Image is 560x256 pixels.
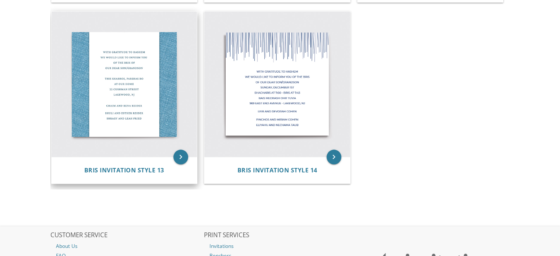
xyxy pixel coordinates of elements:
[50,232,203,239] h2: CUSTOMER SERVICE
[84,167,164,174] a: Bris Invitation Style 13
[204,241,356,251] a: Invitations
[173,150,188,164] a: keyboard_arrow_right
[204,232,356,239] h2: PRINT SERVICES
[237,166,317,174] span: Bris Invitation Style 14
[52,11,197,157] img: Bris Invitation Style 13
[204,11,350,157] img: Bris Invitation Style 14
[237,167,317,174] a: Bris Invitation Style 14
[327,150,341,164] a: keyboard_arrow_right
[50,241,203,251] a: About Us
[84,166,164,174] span: Bris Invitation Style 13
